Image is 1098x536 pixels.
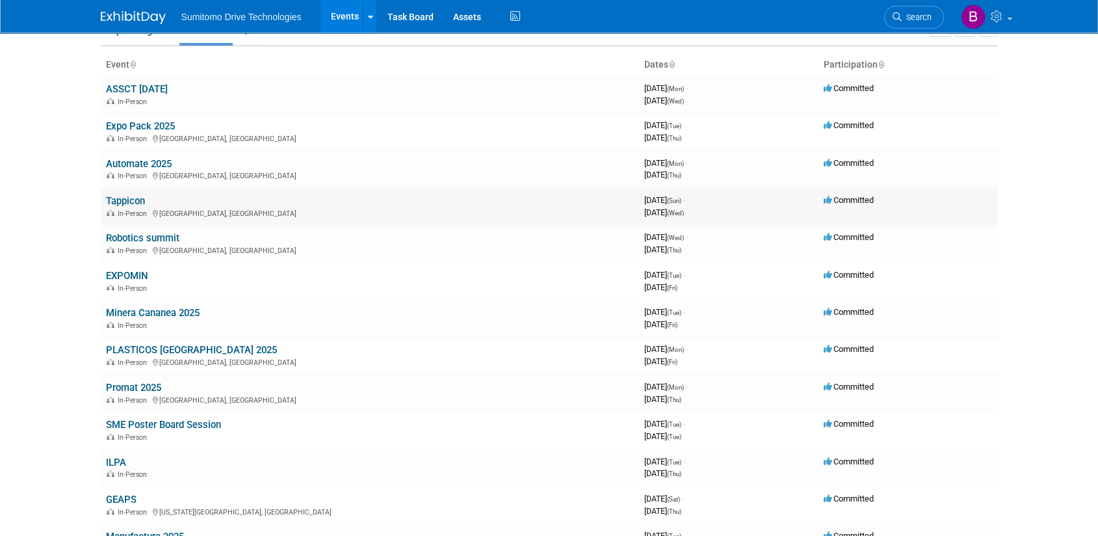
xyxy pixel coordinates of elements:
[644,457,685,466] span: [DATE]
[686,158,688,168] span: -
[686,83,688,93] span: -
[667,85,684,92] span: (Mon)
[106,245,634,255] div: [GEOGRAPHIC_DATA], [GEOGRAPHIC_DATA]
[107,135,114,141] img: In-Person Event
[106,170,634,180] div: [GEOGRAPHIC_DATA], [GEOGRAPHIC_DATA]
[644,170,681,180] span: [DATE]
[644,120,685,130] span: [DATE]
[106,195,145,207] a: Tappicon
[644,245,681,254] span: [DATE]
[107,358,114,365] img: In-Person Event
[824,307,874,317] span: Committed
[106,394,634,405] div: [GEOGRAPHIC_DATA], [GEOGRAPHIC_DATA]
[118,247,151,255] span: In-Person
[107,321,114,328] img: In-Person Event
[824,120,874,130] span: Committed
[667,508,681,515] span: (Thu)
[106,382,161,394] a: Promat 2025
[118,172,151,180] span: In-Person
[824,494,874,503] span: Committed
[961,5,986,29] img: Brittany Mitchell
[667,122,681,129] span: (Tue)
[644,282,677,292] span: [DATE]
[107,172,114,178] img: In-Person Event
[644,158,688,168] span: [DATE]
[667,234,684,241] span: (Wed)
[644,356,677,366] span: [DATE]
[644,319,677,329] span: [DATE]
[668,59,675,70] a: Sort by Start Date
[683,457,685,466] span: -
[824,232,874,242] span: Committed
[644,468,681,478] span: [DATE]
[682,494,684,503] span: -
[824,419,874,429] span: Committed
[107,284,114,291] img: In-Person Event
[644,270,685,280] span: [DATE]
[106,158,172,170] a: Automate 2025
[683,419,685,429] span: -
[667,197,681,204] span: (Sun)
[118,135,151,143] span: In-Person
[106,133,634,143] div: [GEOGRAPHIC_DATA], [GEOGRAPHIC_DATA]
[107,470,114,477] img: In-Person Event
[101,11,166,24] img: ExhibitDay
[106,208,634,218] div: [GEOGRAPHIC_DATA], [GEOGRAPHIC_DATA]
[644,344,688,354] span: [DATE]
[181,12,302,22] span: Sumitomo Drive Technologies
[106,494,137,505] a: GEAPS
[686,232,688,242] span: -
[644,394,681,404] span: [DATE]
[106,83,168,95] a: ASSCT [DATE]
[118,470,151,479] span: In-Person
[667,247,681,254] span: (Thu)
[824,83,874,93] span: Committed
[667,135,681,142] span: (Thu)
[683,307,685,317] span: -
[118,396,151,405] span: In-Person
[106,307,200,319] a: Minera Cananea 2025
[118,508,151,516] span: In-Person
[824,457,874,466] span: Committed
[118,284,151,293] span: In-Person
[101,54,639,76] th: Event
[644,494,684,503] span: [DATE]
[667,172,681,179] span: (Thu)
[106,457,126,468] a: ILPA
[106,344,277,356] a: PLASTICOS [GEOGRAPHIC_DATA] 2025
[667,421,681,428] span: (Tue)
[118,433,151,442] span: In-Person
[644,419,685,429] span: [DATE]
[106,419,221,431] a: SME Poster Board Session
[686,344,688,354] span: -
[824,344,874,354] span: Committed
[884,6,944,29] a: Search
[106,120,175,132] a: Expo Pack 2025
[667,396,681,403] span: (Thu)
[902,12,932,22] span: Search
[107,98,114,104] img: In-Person Event
[644,431,681,441] span: [DATE]
[878,59,884,70] a: Sort by Participation Type
[644,96,684,105] span: [DATE]
[118,358,151,367] span: In-Person
[107,247,114,253] img: In-Person Event
[106,270,148,282] a: EXPOMIN
[824,270,874,280] span: Committed
[667,284,677,291] span: (Fri)
[667,470,681,477] span: (Thu)
[824,382,874,392] span: Committed
[667,433,681,440] span: (Tue)
[644,195,685,205] span: [DATE]
[824,158,874,168] span: Committed
[118,209,151,218] span: In-Person
[683,120,685,130] span: -
[106,506,634,516] div: [US_STATE][GEOGRAPHIC_DATA], [GEOGRAPHIC_DATA]
[107,209,114,216] img: In-Person Event
[667,358,677,366] span: (Fri)
[683,195,685,205] span: -
[106,232,179,244] a: Robotics summit
[824,195,874,205] span: Committed
[667,321,677,328] span: (Fri)
[667,209,684,217] span: (Wed)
